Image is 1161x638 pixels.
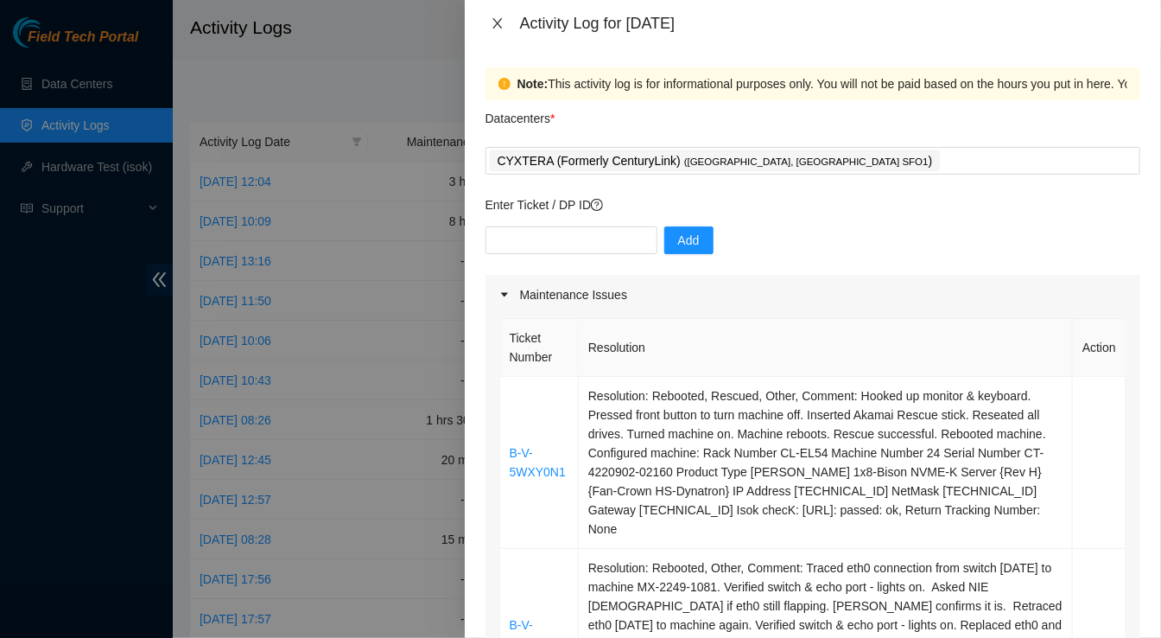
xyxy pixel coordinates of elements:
span: ( [GEOGRAPHIC_DATA], [GEOGRAPHIC_DATA] SFO1 [684,156,929,167]
th: Resolution [579,319,1073,377]
td: Resolution: Rebooted, Rescued, Other, Comment: Hooked up monitor & keyboard. Pressed front button... [579,377,1073,549]
button: Add [664,226,714,254]
span: exclamation-circle [498,78,511,90]
th: Ticket Number [500,319,579,377]
span: Add [678,231,700,250]
a: B-V-5WXY0N1 [510,446,566,479]
th: Action [1073,319,1126,377]
span: close [491,16,504,30]
div: Activity Log for [DATE] [520,14,1140,33]
p: Datacenters [485,100,555,128]
p: CYXTERA (Formerly CenturyLink) ) [498,151,933,171]
p: Enter Ticket / DP ID [485,195,1140,214]
strong: Note: [517,74,549,93]
span: caret-right [499,290,510,300]
button: Close [485,16,510,32]
span: question-circle [591,199,603,211]
div: Maintenance Issues [485,275,1140,315]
